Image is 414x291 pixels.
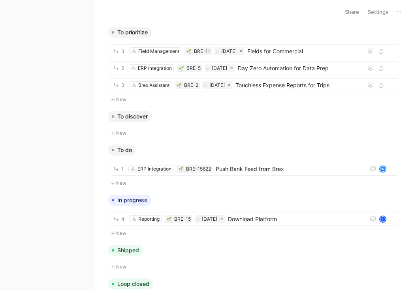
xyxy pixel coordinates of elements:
[108,111,152,122] button: To discover
[117,196,147,204] span: In progress
[111,80,126,90] button: 3
[111,46,126,56] button: 3
[111,63,126,73] button: 5
[167,217,171,222] img: 🌱
[166,216,172,222] button: 🌱
[238,64,359,73] span: Day Zero Automation for Data Prep
[341,6,363,17] button: Share
[109,212,400,226] a: 4Reporting🌱BRE-15[DATE]Download PlatformI
[109,44,400,58] a: 3Field Management🌱BRE-11[DATE]Fields for Commercial
[121,66,124,71] span: 5
[247,47,359,56] span: Fields for Commercial
[105,111,404,138] div: To discoverNew
[108,128,401,138] button: New
[138,64,172,72] div: ERP Integration
[105,195,404,238] div: In progressNew
[221,47,237,55] div: [DATE]
[109,61,400,75] a: 5ERP Integration🌱BRE-5[DATE]Day Zero Automation for Data Prep
[111,214,126,224] button: 4
[108,95,401,104] button: New
[216,164,362,174] span: Push Bank Feed from Brex
[121,49,124,54] span: 3
[380,166,386,172] div: W
[209,81,225,89] div: [DATE]
[380,216,386,222] div: I
[109,78,400,92] a: 3Brex Assistant🌱BRE-2[DATE]Touchless Expense Reports for Trips
[121,83,124,88] span: 3
[121,167,124,171] span: 1
[176,83,182,88] button: 🌱
[111,164,125,174] button: 1
[177,83,181,88] img: 🌱
[121,217,124,222] span: 4
[178,166,184,172] button: 🌱
[186,49,191,54] img: 🌱
[179,66,184,71] img: 🌱
[186,64,201,72] div: BRE-5
[108,245,143,256] button: Shipped
[138,81,169,89] div: Brex Assistant
[117,246,139,254] span: Shipped
[117,146,132,154] span: To do
[108,178,401,188] button: New
[137,165,171,173] div: ERP Integration
[186,165,211,173] div: BRE-15622
[108,278,153,289] button: Loop closed
[105,145,404,188] div: To doNew
[228,214,362,224] span: Download Platform
[179,66,184,71] button: 🌱
[105,27,404,105] div: To prioritizeNew
[108,262,401,272] button: New
[108,229,401,238] button: New
[194,47,210,55] div: BRE-11
[364,6,392,17] button: Settings
[174,215,191,223] div: BRE-15
[138,47,179,55] div: Field Management
[179,167,183,171] img: 🌱
[235,81,359,90] span: Touchless Expense Reports for Trips
[108,145,136,156] button: To do
[109,162,400,176] a: 1ERP Integration🌱BRE-15622Push Bank Feed from BrexW
[212,64,227,72] div: [DATE]
[108,195,151,206] button: In progress
[108,27,152,38] button: To prioritize
[184,81,198,89] div: BRE-2
[105,245,404,272] div: ShippedNew
[202,215,217,223] div: [DATE]
[138,215,160,223] div: Reporting
[117,113,148,120] span: To discover
[117,28,148,36] span: To prioritize
[117,280,149,288] span: Loop closed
